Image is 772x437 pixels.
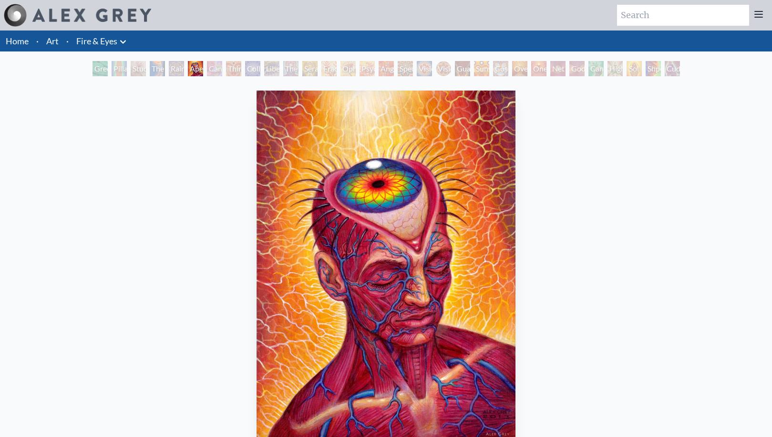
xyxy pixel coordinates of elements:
div: Oversoul [512,61,527,76]
div: Seraphic Transport Docking on the Third Eye [302,61,318,76]
div: Collective Vision [245,61,260,76]
div: Study for the Great Turn [131,61,146,76]
div: Third Eye Tears of Joy [226,61,241,76]
div: Guardian of Infinite Vision [455,61,470,76]
a: Home [6,36,29,46]
div: Sol Invictus [627,61,642,76]
div: Net of Being [550,61,566,76]
div: One [531,61,546,76]
div: Spectral Lotus [398,61,413,76]
div: Cuddle [665,61,680,76]
div: Higher Vision [607,61,623,76]
li: · [62,30,72,51]
a: Art [46,34,59,48]
div: Aperture [188,61,203,76]
div: Green Hand [93,61,108,76]
div: Pillar of Awareness [112,61,127,76]
div: Shpongled [646,61,661,76]
div: Vision Crystal [417,61,432,76]
div: Ophanic Eyelash [340,61,356,76]
input: Search [617,5,749,26]
div: Cannafist [588,61,604,76]
div: The Seer [283,61,299,76]
div: Fractal Eyes [321,61,337,76]
div: Liberation Through Seeing [264,61,279,76]
div: Godself [569,61,585,76]
div: Vision Crystal Tondo [436,61,451,76]
div: Cannabis Sutra [207,61,222,76]
div: Cosmic Elf [493,61,508,76]
li: · [32,30,42,51]
a: Fire & Eyes [76,34,117,48]
div: Angel Skin [379,61,394,76]
div: Sunyata [474,61,489,76]
div: Psychomicrograph of a Fractal Paisley Cherub Feather Tip [360,61,375,76]
div: Rainbow Eye Ripple [169,61,184,76]
div: The Torch [150,61,165,76]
